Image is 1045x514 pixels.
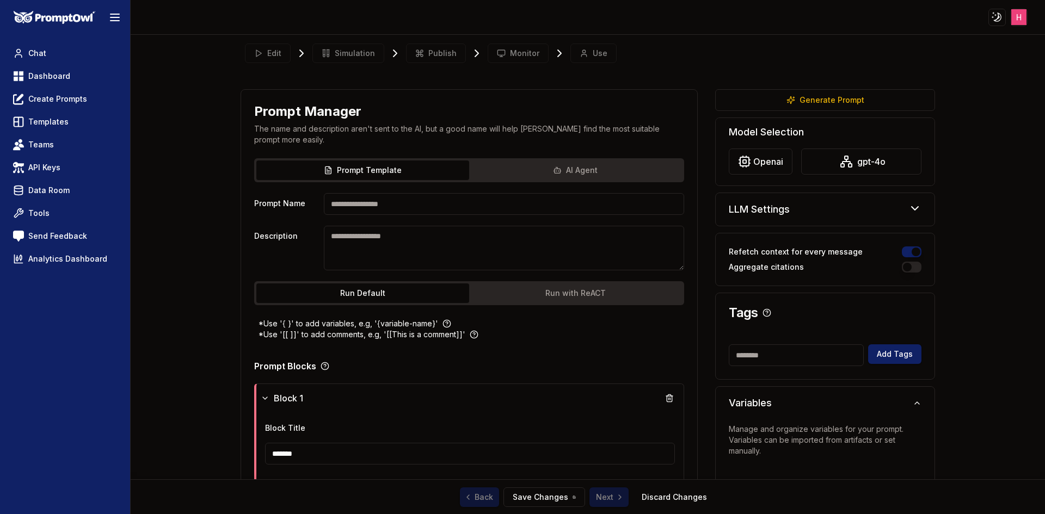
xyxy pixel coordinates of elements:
a: Back [460,487,499,507]
span: Data Room [28,185,70,196]
label: Block Title [265,423,305,432]
label: Aggregate citations [729,263,804,271]
span: Dashboard [28,71,70,82]
button: openai [729,148,792,175]
button: Run with ReACT [469,283,682,303]
label: Refetch context for every message [729,248,863,256]
h5: LLM Settings [729,202,790,217]
a: Templates [9,112,121,132]
a: Next [589,487,629,507]
img: ACg8ocJJXoBNX9W-FjmgwSseULRJykJmqCZYzqgfQpEi3YodQgNtRg=s96-c [1011,9,1027,25]
p: *Use '{ }' to add variables, e.g, '{variable-name}' [259,318,438,329]
span: API Keys [28,162,60,173]
span: gpt-4o [857,155,886,168]
a: Dashboard [9,66,121,86]
a: Teams [9,135,121,154]
p: Manage and organize variables for your prompt. Variables can be imported from artifacts or set ma... [729,424,921,456]
span: Block 1 [274,392,303,405]
button: Add Tags [868,344,921,364]
span: Chat [28,48,46,59]
h5: Model Selection [729,125,921,140]
h3: Tags [729,306,758,319]
span: Templates [28,116,69,127]
p: The name and description aren't sent to the AI, but a good name will help [PERSON_NAME] find the ... [254,123,685,145]
span: Tools [28,208,50,219]
button: Save Changes [503,487,585,507]
a: Send Feedback [9,226,121,246]
button: Variables [716,387,935,419]
p: Prompt Blocks [254,362,316,370]
span: Create Prompts [28,94,87,104]
span: openai [753,155,783,168]
p: *Use '[[ ]]' to add comments, e.g, '[[This is a comment]]' [259,329,465,340]
h1: Prompt Manager [254,103,361,120]
label: Description [254,226,319,270]
a: Data Room [9,181,121,200]
span: Send Feedback [28,231,87,241]
button: Run Default [256,283,469,303]
a: API Keys [9,158,121,177]
a: Create Prompts [9,89,121,109]
button: Prompt Template [256,160,469,180]
a: Chat [9,44,121,63]
img: feedback [13,231,24,241]
span: Teams [28,139,54,150]
span: Analytics Dashboard [28,253,107,264]
button: Discard Changes [633,487,716,507]
a: Discard Changes [642,492,707,503]
button: gpt-4o [801,148,921,175]
label: Prompt Name [254,193,319,215]
a: Analytics Dashboard [9,249,121,269]
button: Generate Prompt [715,89,935,111]
button: AI Agent [469,160,682,180]
a: Tools [9,203,121,223]
img: PromptOwl [14,11,95,24]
